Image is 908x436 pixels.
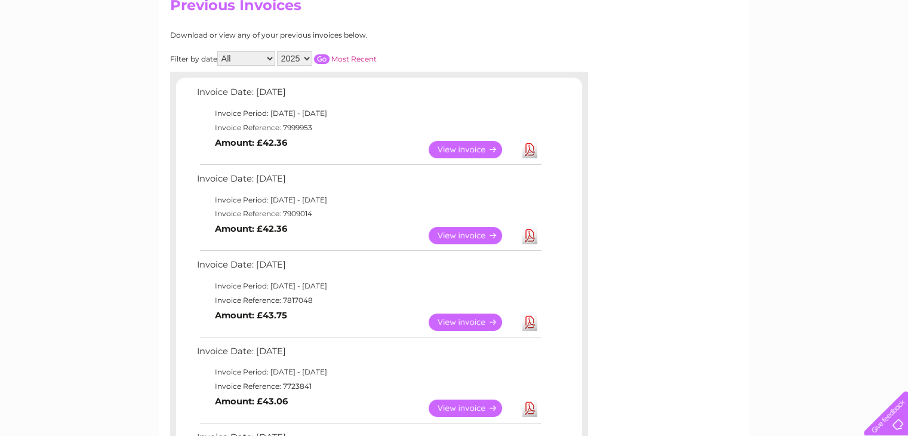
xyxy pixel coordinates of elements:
a: Energy [728,51,754,60]
b: Amount: £42.36 [215,223,287,234]
td: Invoice Period: [DATE] - [DATE] [194,365,543,379]
td: Invoice Period: [DATE] - [DATE] [194,279,543,293]
a: Contact [829,51,858,60]
td: Invoice Date: [DATE] [194,343,543,366]
a: Download [522,314,537,331]
b: Amount: £42.36 [215,137,287,148]
a: View [429,400,516,417]
a: Log out [869,51,897,60]
td: Invoice Period: [DATE] - [DATE] [194,193,543,207]
div: Filter by date [170,51,484,66]
td: Invoice Reference: 7723841 [194,379,543,394]
td: Invoice Date: [DATE] [194,84,543,106]
div: Clear Business is a trading name of Verastar Limited (registered in [GEOGRAPHIC_DATA] No. 3667643... [173,7,737,58]
a: View [429,314,516,331]
b: Amount: £43.06 [215,396,288,407]
a: Telecoms [761,51,797,60]
a: Water [698,51,721,60]
a: View [429,141,516,158]
td: Invoice Reference: 7817048 [194,293,543,308]
a: Download [522,400,537,417]
a: Most Recent [331,54,377,63]
b: Amount: £43.75 [215,310,287,321]
img: logo.png [32,31,93,67]
td: Invoice Reference: 7909014 [194,207,543,221]
a: Blog [804,51,821,60]
a: View [429,227,516,244]
a: Download [522,227,537,244]
a: 0333 014 3131 [683,6,765,21]
a: Download [522,141,537,158]
td: Invoice Date: [DATE] [194,257,543,279]
td: Invoice Period: [DATE] - [DATE] [194,106,543,121]
td: Invoice Date: [DATE] [194,171,543,193]
td: Invoice Reference: 7999953 [194,121,543,135]
div: Download or view any of your previous invoices below. [170,31,484,39]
